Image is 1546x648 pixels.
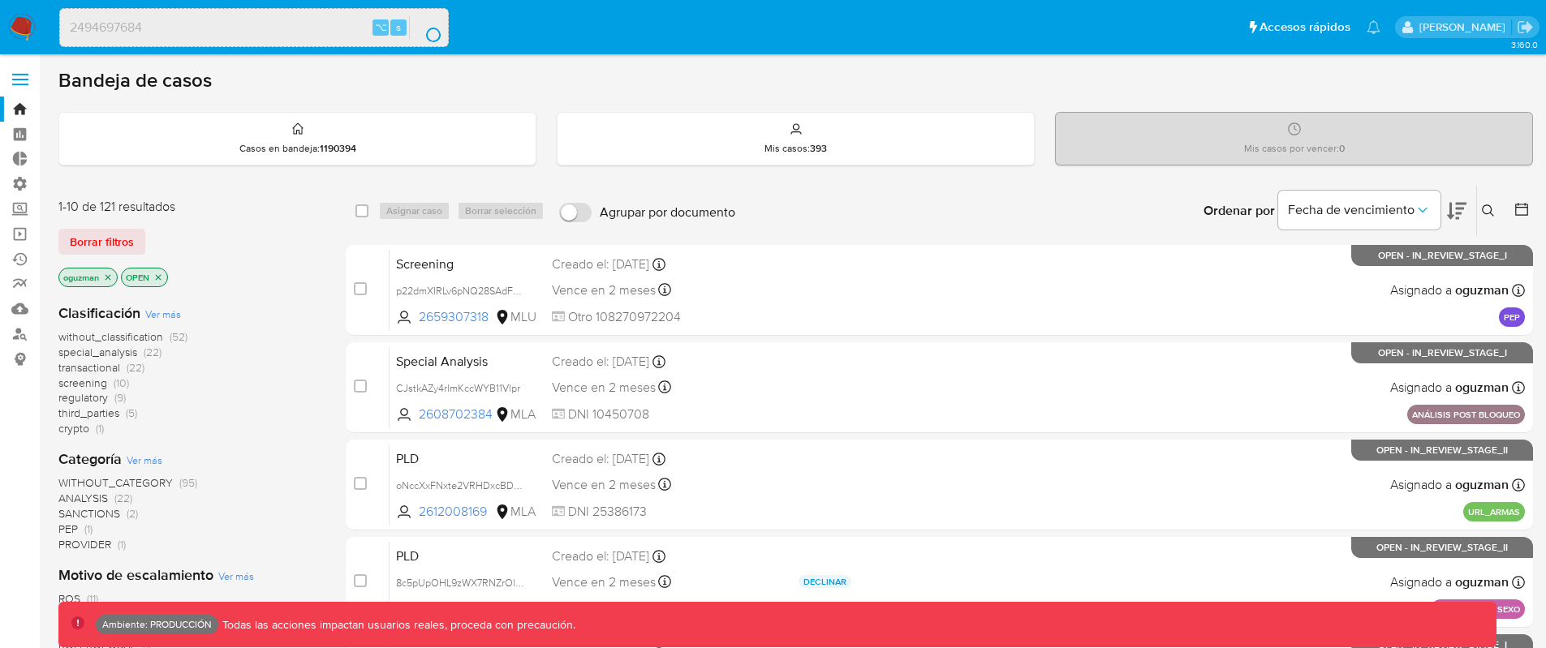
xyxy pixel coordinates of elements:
[1419,19,1511,35] p: omar.guzman@mercadolibre.com.co
[60,17,448,38] input: Buscar usuario o caso...
[1367,20,1380,34] a: Notificaciones
[1517,19,1534,36] a: Salir
[375,19,387,35] span: ⌥
[396,19,401,35] span: s
[409,16,442,39] button: search-icon
[218,617,575,633] p: Todas las acciones impactan usuarios reales, proceda con precaución.
[102,621,212,628] p: Ambiente: PRODUCCIÓN
[1260,19,1350,36] span: Accesos rápidos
